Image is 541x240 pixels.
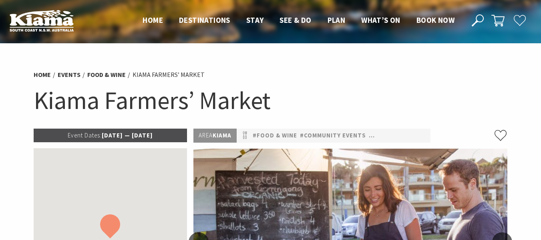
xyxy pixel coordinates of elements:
[135,14,463,27] nav: Main Menu
[133,70,205,80] li: Kiama Farmers’ Market
[34,129,187,142] p: [DATE] — [DATE]
[34,71,51,79] a: Home
[328,15,346,25] span: Plan
[253,131,297,141] a: #Food & Wine
[193,129,237,143] p: Kiama
[300,131,366,141] a: #Community Events
[68,131,102,139] span: Event Dates:
[10,10,74,32] img: Kiama Logo
[416,15,455,25] span: Book now
[246,15,264,25] span: Stay
[87,71,126,79] a: Food & Wine
[58,71,80,79] a: Events
[179,15,230,25] span: Destinations
[143,15,163,25] span: Home
[199,131,213,139] span: Area
[34,84,508,117] h1: Kiama Farmers’ Market
[361,15,400,25] span: What’s On
[280,15,311,25] span: See & Do
[427,131,460,141] a: #Markets
[369,131,424,141] a: #Family Friendly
